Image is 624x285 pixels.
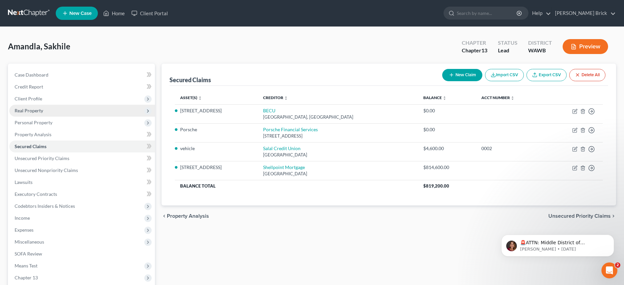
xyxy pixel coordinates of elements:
[481,47,487,53] span: 13
[498,39,518,47] div: Status
[8,41,70,51] span: Amandla, Sakhile
[481,145,540,152] div: 0002
[15,251,42,256] span: SOFA Review
[15,132,51,137] span: Property Analysis
[423,107,471,114] div: $0.00
[15,108,43,113] span: Real Property
[9,141,155,152] a: Secured Claims
[15,239,44,245] span: Miscellaneous
[15,143,46,149] span: Secured Claims
[100,7,128,19] a: Home
[15,84,43,89] span: Credit Report
[15,72,48,78] span: Case Dashboard
[263,95,288,100] a: Creditor unfold_more
[443,96,447,100] i: unfold_more
[263,171,413,177] div: [GEOGRAPHIC_DATA]
[263,133,413,139] div: [STREET_ADDRESS]
[15,155,69,161] span: Unsecured Priority Claims
[423,183,449,189] span: $819,200.00
[9,188,155,200] a: Executory Contracts
[498,47,518,54] div: Lead
[15,179,33,185] span: Lawsuits
[552,7,616,19] a: [PERSON_NAME] Brick
[481,95,515,100] a: Acct Number unfold_more
[15,96,42,101] span: Client Profile
[128,7,171,19] a: Client Portal
[615,262,620,268] span: 2
[162,213,209,219] button: chevron_left Property Analysis
[569,69,605,81] button: Delete All
[526,69,567,81] a: Export CSV
[529,7,551,19] a: Help
[15,263,37,268] span: Means Test
[9,81,155,93] a: Credit Report
[442,69,482,81] button: New Claim
[263,152,413,158] div: [GEOGRAPHIC_DATA]
[167,213,209,219] span: Property Analysis
[462,39,487,47] div: Chapter
[511,96,515,100] i: unfold_more
[462,47,487,54] div: Chapter
[15,167,78,173] span: Unsecured Nonpriority Claims
[9,69,155,81] a: Case Dashboard
[263,127,318,132] a: Porsche Financial Services
[548,213,611,219] span: Unsecured Priority Claims
[162,213,167,219] i: chevron_left
[9,129,155,141] a: Property Analysis
[423,164,471,171] div: $814,600.00
[263,108,275,113] a: BECU
[180,126,252,133] li: Porsche
[180,107,252,114] li: [STREET_ADDRESS]
[485,69,524,81] button: Import CSV
[491,221,624,267] iframe: Intercom notifications message
[175,180,418,192] th: Balance Total
[9,248,155,260] a: SOFA Review
[284,96,288,100] i: unfold_more
[457,7,518,19] input: Search by name...
[263,164,305,170] a: Shellpoint Mortgage
[15,191,57,197] span: Executory Contracts
[69,11,92,16] span: New Case
[601,262,617,278] iframe: Intercom live chat
[9,176,155,188] a: Lawsuits
[611,213,616,219] i: chevron_right
[423,126,471,133] div: $0.00
[423,145,471,152] div: $4,600.00
[528,47,552,54] div: WAWB
[15,275,38,280] span: Chapter 13
[548,213,616,219] button: Unsecured Priority Claims chevron_right
[180,95,202,100] a: Asset(s) unfold_more
[15,227,34,233] span: Expenses
[198,96,202,100] i: unfold_more
[563,39,608,54] button: Preview
[170,76,211,84] div: Secured Claims
[263,145,301,151] a: Salal Credit Union
[423,95,447,100] a: Balance unfold_more
[15,203,75,209] span: Codebtors Insiders & Notices
[15,120,52,125] span: Personal Property
[9,152,155,164] a: Unsecured Priority Claims
[9,164,155,176] a: Unsecured Nonpriority Claims
[15,215,30,221] span: Income
[180,145,252,152] li: vehicle
[263,114,413,120] div: [GEOGRAPHIC_DATA], [GEOGRAPHIC_DATA]
[528,39,552,47] div: District
[180,164,252,171] li: [STREET_ADDRESS]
